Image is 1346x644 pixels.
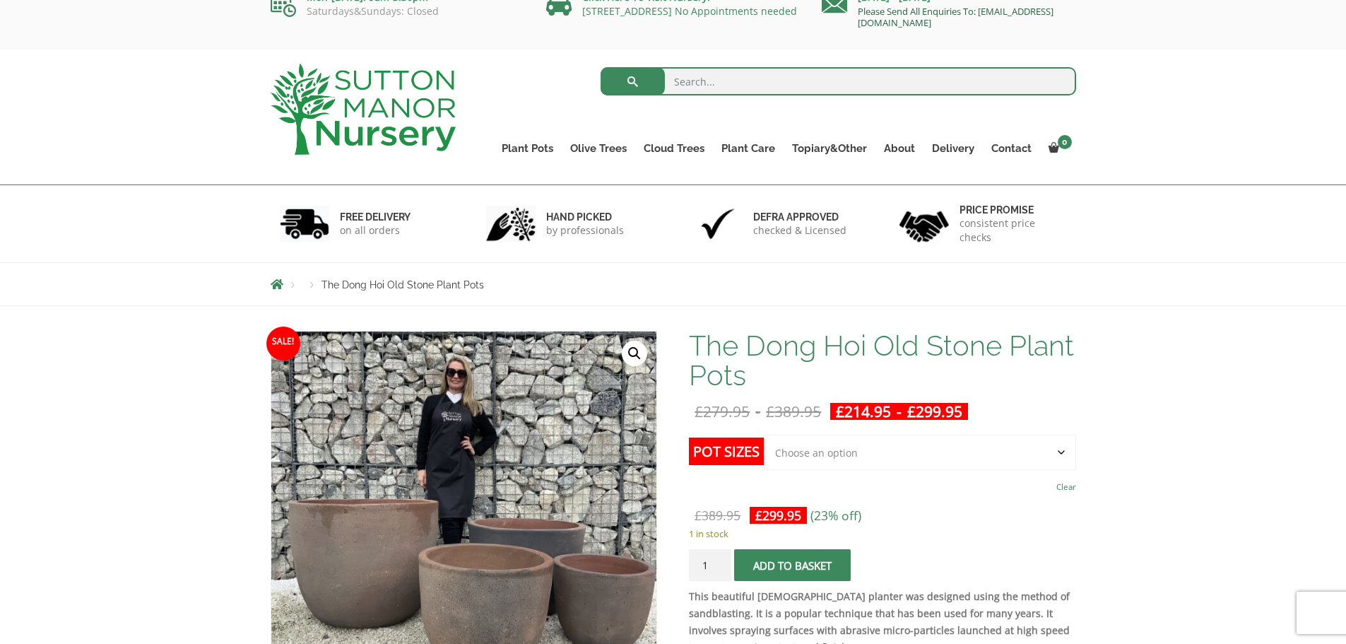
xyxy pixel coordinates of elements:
h6: FREE DELIVERY [340,211,411,223]
span: £ [766,402,774,421]
bdi: 279.95 [695,402,750,421]
bdi: 214.95 [836,402,891,421]
a: Please Send All Enquiries To: [EMAIL_ADDRESS][DOMAIN_NAME] [858,5,1053,29]
h6: Price promise [960,204,1067,216]
img: 4.jpg [899,202,949,245]
p: on all orders [340,223,411,238]
span: (23% off) [810,507,861,524]
a: Plant Pots [493,139,562,158]
nav: Breadcrumbs [271,279,1076,290]
bdi: 389.95 [695,507,740,524]
img: 3.jpg [693,206,743,242]
a: Clear options [1056,477,1076,497]
span: Sale! [266,327,300,361]
del: - [689,403,827,420]
h6: hand picked [546,211,624,223]
a: View full-screen image gallery [622,341,647,366]
a: Topiary&Other [784,139,875,158]
label: Pot Sizes [689,438,764,465]
span: £ [755,507,762,524]
span: £ [836,402,844,421]
span: £ [695,402,703,421]
span: The Dong Hoi Old Stone Plant Pots [321,279,484,291]
img: logo [271,64,456,155]
p: checked & Licensed [753,223,846,238]
bdi: 389.95 [766,402,821,421]
h1: The Dong Hoi Old Stone Plant Pots [689,331,1075,390]
a: Delivery [923,139,983,158]
a: 0 [1040,139,1076,158]
span: £ [907,402,916,421]
button: Add to basket [734,549,851,581]
img: 2.jpg [486,206,536,242]
input: Search... [601,67,1076,95]
bdi: 299.95 [755,507,801,524]
p: consistent price checks [960,216,1067,245]
h6: Defra approved [753,211,846,223]
span: £ [695,507,702,524]
p: 1 in stock [689,525,1075,542]
p: by professionals [546,223,624,238]
a: Olive Trees [562,139,635,158]
a: Plant Care [713,139,784,158]
a: Contact [983,139,1040,158]
ins: - [830,403,968,420]
bdi: 299.95 [907,402,962,421]
input: Product quantity [689,549,731,581]
a: [STREET_ADDRESS] No Appointments needed [582,4,797,18]
img: 1.jpg [280,206,329,242]
a: About [875,139,923,158]
span: 0 [1058,135,1072,149]
a: Cloud Trees [635,139,713,158]
p: Saturdays&Sundays: Closed [271,6,525,17]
